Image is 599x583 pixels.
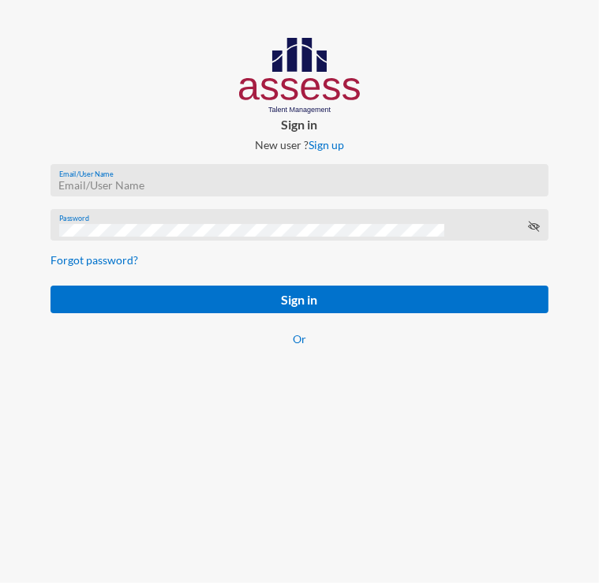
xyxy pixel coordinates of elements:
a: Sign up [309,138,344,151]
button: Sign in [51,286,548,313]
a: Forgot password? [51,253,138,267]
img: AssessLogoo.svg [239,38,360,114]
input: Email/User Name [59,179,541,192]
p: New user ? [38,138,561,151]
p: Sign in [38,117,561,132]
p: Or [51,332,548,346]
